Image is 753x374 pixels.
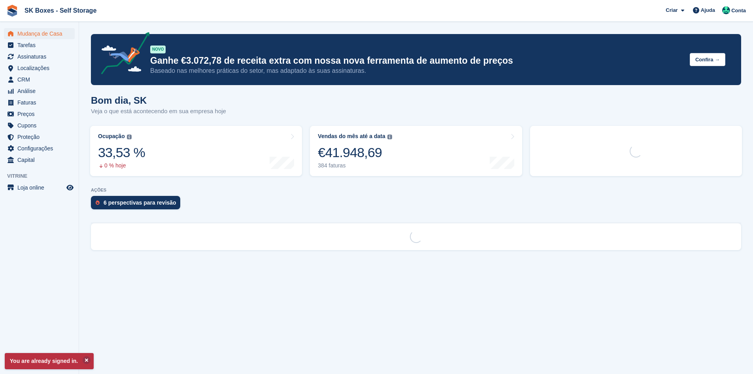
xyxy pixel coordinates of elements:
[98,144,145,161] div: 33,53 %
[91,188,741,193] p: AÇÕES
[91,107,226,116] p: Veja o que está acontecendo em sua empresa hoje
[4,97,75,108] a: menu
[98,133,125,140] div: Ocupação
[4,120,75,131] a: menu
[387,135,392,139] img: icon-info-grey-7440780725fd019a000dd9b08b2336e03edf1995a4989e88bcd33f0948082b44.svg
[4,40,75,51] a: menu
[17,108,65,120] span: Preços
[4,143,75,154] a: menu
[5,353,94,369] p: You are already signed in.
[4,182,75,193] a: menu
[150,55,683,66] p: Ganhe €3.072,78 de receita extra com nossa nova ferramenta de aumento de preços
[4,108,75,120] a: menu
[4,28,75,39] a: menu
[17,28,65,39] span: Mudança de Casa
[17,51,65,62] span: Assinaturas
[690,53,725,66] button: Confira →
[17,97,65,108] span: Faturas
[150,46,166,53] div: NOVO
[21,4,100,17] a: SK Boxes - Self Storage
[91,196,184,213] a: 6 perspectivas para revisão
[17,120,65,131] span: Cupons
[4,74,75,85] a: menu
[310,126,522,176] a: Vendas do mês até a data €41.948,69 384 faturas
[90,126,302,176] a: Ocupação 33,53 % 0 % hoje
[98,162,145,169] div: 0 % hoje
[17,85,65,97] span: Análise
[318,144,392,161] div: €41.948,69
[722,6,730,14] img: SK Boxes - Comercial
[4,131,75,142] a: menu
[7,172,79,180] span: Vitrine
[104,199,176,206] div: 6 perspectivas para revisão
[17,63,65,74] span: Localizações
[731,7,746,15] span: Conta
[318,162,392,169] div: 384 faturas
[4,85,75,97] a: menu
[17,40,65,51] span: Tarefas
[4,154,75,165] a: menu
[96,200,100,205] img: prospect-51fa495bee0391a8d652442698ab0144808aea92771e9ea1ae160a38d050c398.svg
[701,6,715,14] span: Ajuda
[17,74,65,85] span: CRM
[318,133,385,140] div: Vendas do mês até a data
[4,51,75,62] a: menu
[666,6,678,14] span: Criar
[17,154,65,165] span: Capital
[94,32,150,77] img: price-adjustments-announcement-icon-8257ccfd72463d97f412b2fc003d46551f7dbcb40ab6d574587a9cd5c0d94...
[150,66,683,75] p: Baseado nas melhores práticas do setor, mas adaptado às suas assinaturas.
[65,183,75,192] a: Loja de pré-visualização
[17,143,65,154] span: Configurações
[4,63,75,74] a: menu
[17,131,65,142] span: Proteção
[17,182,65,193] span: Loja online
[6,5,18,17] img: stora-icon-8386f47178a22dfd0bd8f6a31ec36ba5ce8667c1dd55bd0f319d3a0aa187defe.svg
[91,95,226,106] h1: Bom dia, SK
[127,135,132,139] img: icon-info-grey-7440780725fd019a000dd9b08b2336e03edf1995a4989e88bcd33f0948082b44.svg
